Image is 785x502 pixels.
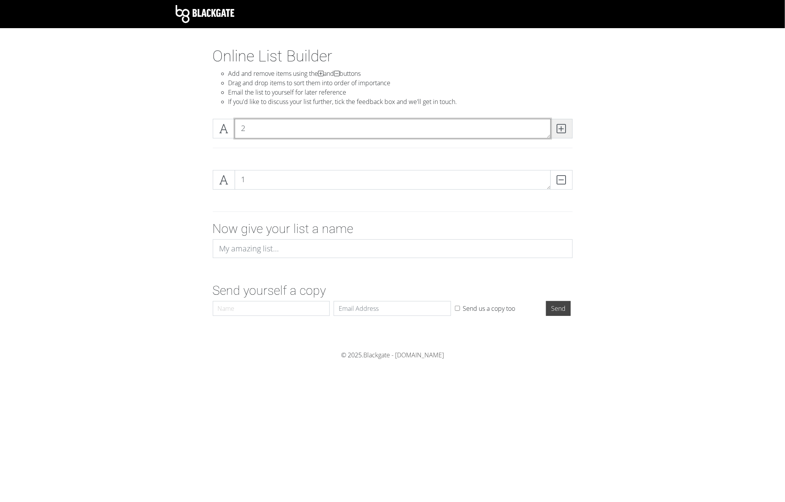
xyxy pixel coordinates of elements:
input: My amazing list... [213,239,573,258]
li: Email the list to yourself for later reference [228,88,573,97]
label: Send us a copy too [463,304,515,313]
div: © 2025. [176,350,610,360]
h2: Now give your list a name [213,221,573,236]
input: Send [546,301,571,316]
a: Blackgate - [DOMAIN_NAME] [363,351,444,359]
img: Blackgate [176,5,234,23]
li: If you'd like to discuss your list further, tick the feedback box and we'll get in touch. [228,97,573,106]
li: Drag and drop items to sort them into order of importance [228,78,573,88]
h2: Send yourself a copy [213,283,573,298]
li: Add and remove items using the and buttons [228,69,573,78]
input: Name [213,301,330,316]
input: Email Address [334,301,451,316]
h1: Online List Builder [213,47,573,66]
